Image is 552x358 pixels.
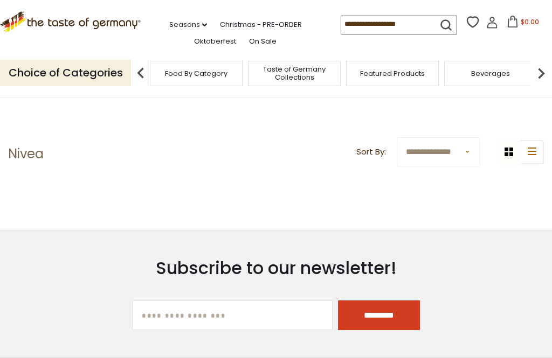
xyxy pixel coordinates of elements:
[169,19,207,31] a: Seasons
[530,62,552,84] img: next arrow
[132,257,419,279] h3: Subscribe to our newsletter!
[130,62,151,84] img: previous arrow
[521,17,539,26] span: $0.00
[165,69,227,78] a: Food By Category
[220,19,302,31] a: Christmas - PRE-ORDER
[251,65,337,81] a: Taste of Germany Collections
[360,69,425,78] a: Featured Products
[8,146,44,162] h1: Nivea
[194,36,236,47] a: Oktoberfest
[500,16,546,32] button: $0.00
[356,145,386,159] label: Sort By:
[471,69,510,78] a: Beverages
[249,36,277,47] a: On Sale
